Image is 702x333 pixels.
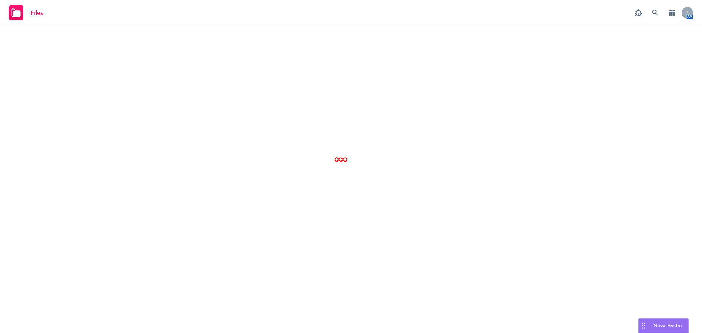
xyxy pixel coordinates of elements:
a: Switch app [665,5,679,20]
button: Nova Assist [638,318,689,333]
span: Files [31,10,43,16]
div: Drag to move [639,319,648,333]
a: Search [648,5,663,20]
a: Files [6,3,46,23]
span: Nova Assist [654,322,683,329]
a: Report a Bug [631,5,646,20]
